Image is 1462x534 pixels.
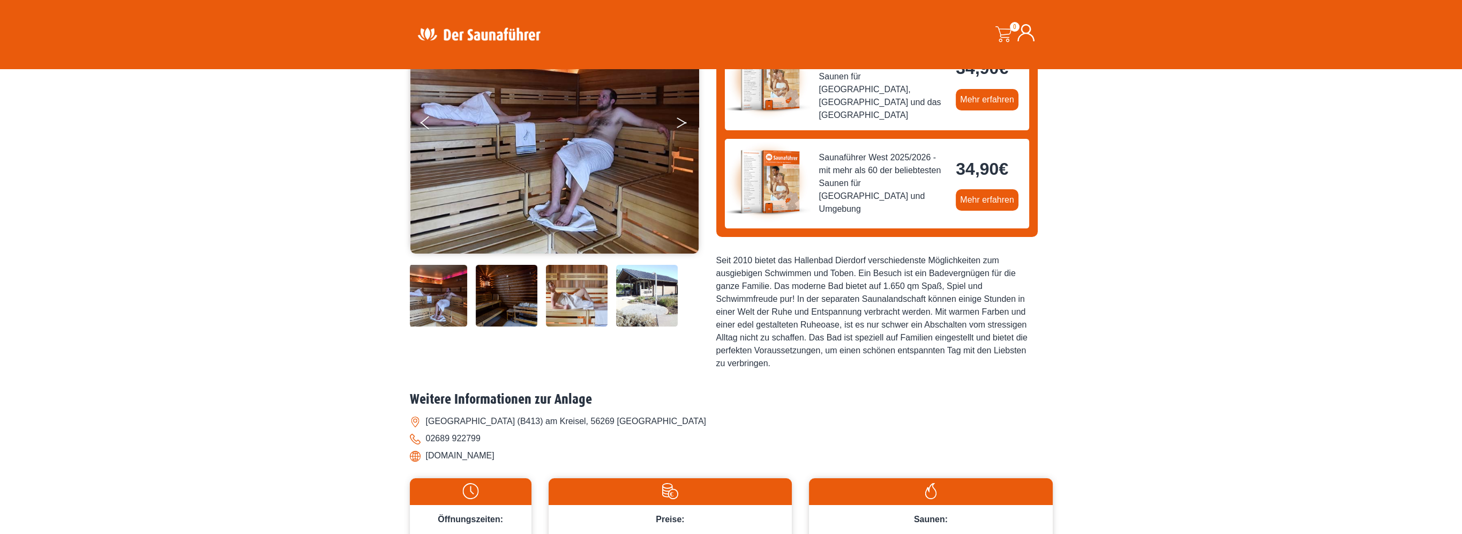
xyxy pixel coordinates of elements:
[725,36,811,122] img: der-saunafuehrer-2025-suedwest.jpg
[676,112,702,138] button: Next
[410,447,1053,464] li: [DOMAIN_NAME]
[410,391,1053,408] h2: Weitere Informationen zur Anlage
[410,413,1053,430] li: [GEOGRAPHIC_DATA] (B413) am Kreisel, 56269 [GEOGRAPHIC_DATA]
[914,515,948,524] span: Saunen:
[415,483,526,499] img: Uhr-weiss.svg
[999,159,1008,179] span: €
[814,483,1047,499] img: Flamme-weiss.svg
[421,112,447,138] button: Previous
[956,189,1018,211] a: Mehr erfahren
[438,515,503,524] span: Öffnungszeiten:
[819,151,948,216] span: Saunaführer West 2025/2026 - mit mehr als 60 der beliebtesten Saunen für [GEOGRAPHIC_DATA] und Um...
[410,430,1053,447] li: 02689 922799
[554,483,786,499] img: Preise-weiss.svg
[656,515,684,524] span: Preise:
[956,89,1018,110] a: Mehr erfahren
[716,254,1038,370] div: Seit 2010 bietet das Hallenbad Dierdorf verschiedenste Möglichkeiten zum ausgiebigen Schwimmen un...
[1010,22,1019,32] span: 0
[956,159,1008,179] bdi: 34,90
[725,139,811,225] img: der-saunafuehrer-2025-west.jpg
[819,44,948,122] span: Saunaführer Südwest 2025/2026 - mit mehr als 60 der beliebtesten Saunen für [GEOGRAPHIC_DATA], [G...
